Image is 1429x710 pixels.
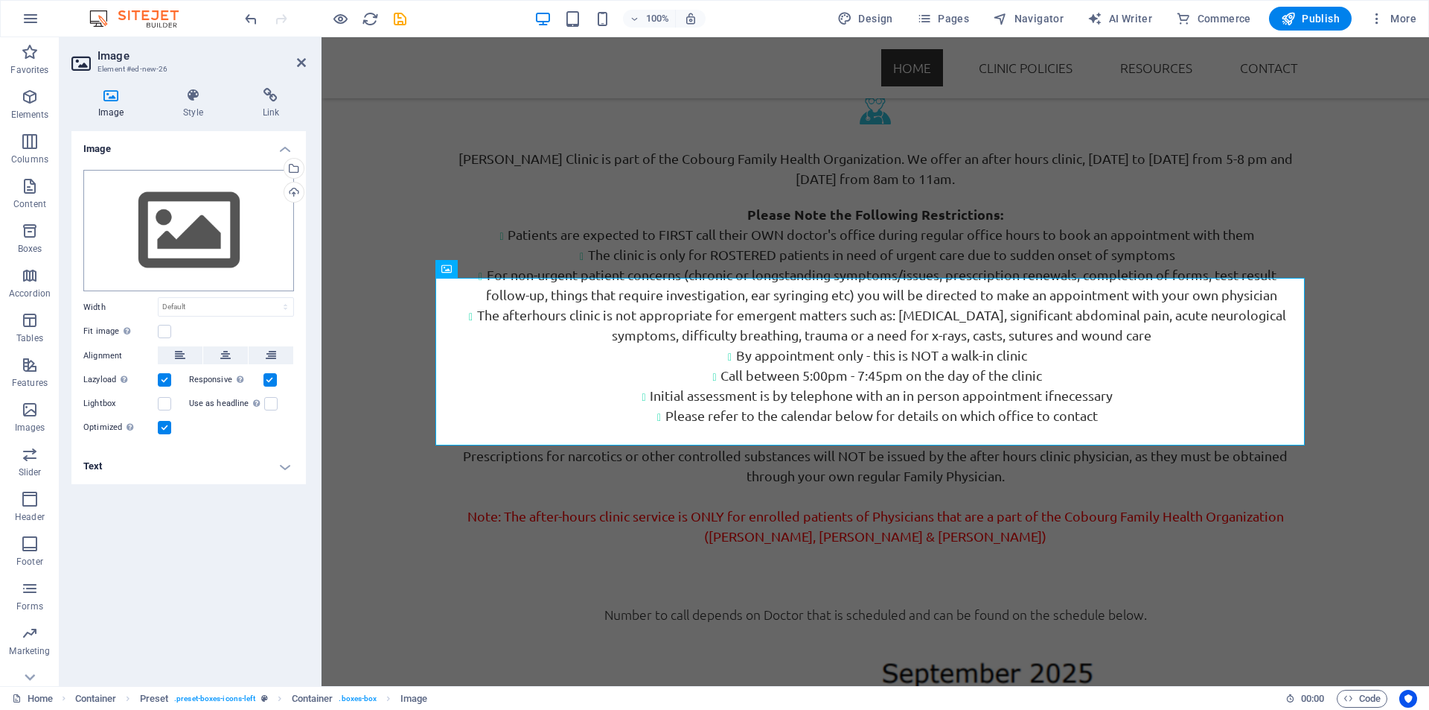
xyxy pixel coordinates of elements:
[1343,690,1381,708] span: Code
[391,10,409,28] i: Save (Ctrl+S)
[15,511,45,523] p: Header
[15,422,45,434] p: Images
[236,88,306,119] h4: Link
[400,690,427,708] span: Click to select. Double-click to edit
[71,88,156,119] h4: Image
[331,10,349,28] button: Click here to leave preview mode and continue editing
[11,153,48,165] p: Columns
[11,109,49,121] p: Elements
[1311,693,1314,704] span: :
[13,198,46,210] p: Content
[10,64,48,76] p: Favorites
[993,11,1064,26] span: Navigator
[83,395,158,413] label: Lightbox
[1364,7,1422,31] button: More
[292,690,333,708] span: Click to select. Double-click to edit
[71,131,306,158] h4: Image
[1176,11,1251,26] span: Commerce
[19,466,42,478] p: Slider
[9,645,50,657] p: Marketing
[911,7,975,31] button: Pages
[242,10,260,28] button: undo
[174,690,255,708] span: . preset-boxes-icons-left
[261,694,268,703] i: This element is a customizable preset
[86,10,197,28] img: Editor Logo
[1285,690,1325,708] h6: Session time
[1269,7,1352,31] button: Publish
[156,88,235,119] h4: Style
[83,347,158,365] label: Alignment
[189,395,264,413] label: Use as headline
[1399,690,1417,708] button: Usercentrics
[16,600,43,612] p: Forms
[831,7,899,31] div: Design (Ctrl+Alt+Y)
[140,690,169,708] span: Click to select. Double-click to edit
[75,690,117,708] span: Click to select. Double-click to edit
[684,12,697,25] i: On resize automatically adjust zoom level to fit chosen device.
[83,419,158,437] label: Optimized
[189,371,263,389] label: Responsive
[71,448,306,484] h4: Text
[83,303,158,311] label: Width
[1281,11,1340,26] span: Publish
[16,332,43,344] p: Tables
[361,10,379,28] button: reload
[18,243,42,255] p: Boxes
[83,371,158,389] label: Lazyload
[1087,11,1152,26] span: AI Writer
[97,49,306,63] h2: Image
[12,690,53,708] a: Click to cancel selection. Double-click to open Pages
[16,556,43,568] p: Footer
[339,690,377,708] span: . boxes-box
[75,690,427,708] nav: breadcrumb
[9,288,51,299] p: Accordion
[645,10,669,28] h6: 100%
[391,10,409,28] button: save
[623,10,676,28] button: 100%
[917,11,969,26] span: Pages
[987,7,1070,31] button: Navigator
[83,170,294,292] div: Select files from the file manager, stock photos, or upload file(s)
[243,10,260,28] i: Undo: Add element (Ctrl+Z)
[1301,690,1324,708] span: 00 00
[837,11,893,26] span: Design
[831,7,899,31] button: Design
[1337,690,1387,708] button: Code
[97,63,276,76] h3: Element #ed-new-26
[1170,7,1257,31] button: Commerce
[83,323,158,340] label: Fit image
[12,377,48,389] p: Features
[1081,7,1158,31] button: AI Writer
[1369,11,1416,26] span: More
[362,10,379,28] i: Reload page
